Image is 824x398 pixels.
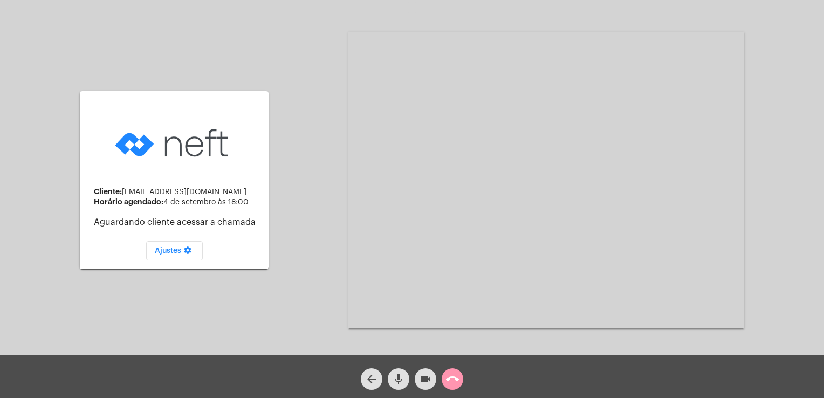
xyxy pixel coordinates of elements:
[94,198,260,207] div: 4 de setembro às 18:00
[146,241,203,260] button: Ajustes
[94,217,260,227] p: Aguardando cliente acessar a chamada
[112,112,236,174] img: logo-neft-novo-2.png
[446,373,459,386] mat-icon: call_end
[419,373,432,386] mat-icon: videocam
[155,247,194,255] span: Ajustes
[94,198,163,205] strong: Horário agendado:
[181,246,194,259] mat-icon: settings
[365,373,378,386] mat-icon: arrow_back
[392,373,405,386] mat-icon: mic
[94,188,260,196] div: [EMAIL_ADDRESS][DOMAIN_NAME]
[94,188,122,195] strong: Cliente:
